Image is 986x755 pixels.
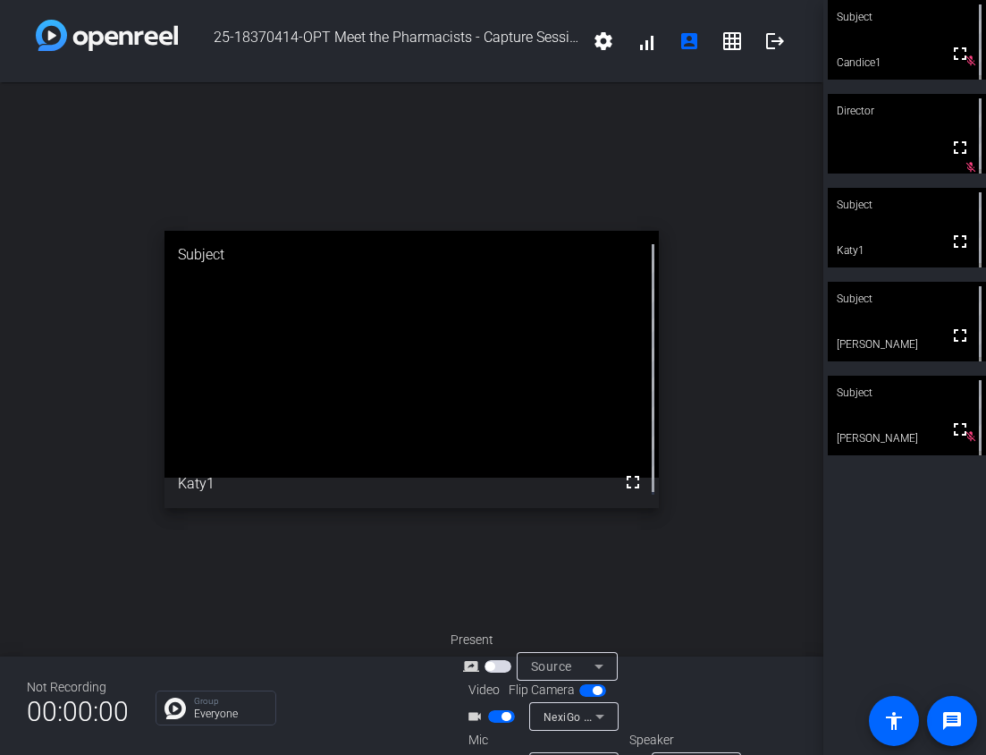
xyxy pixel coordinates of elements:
[678,30,700,52] mat-icon: account_box
[451,631,629,649] div: Present
[764,30,786,52] mat-icon: logout
[622,471,644,493] mat-icon: fullscreen
[194,697,266,706] p: Group
[467,706,488,727] mat-icon: videocam_outline
[949,43,971,64] mat-icon: fullscreen
[451,731,629,750] div: Mic
[36,20,178,51] img: white-gradient.svg
[27,690,129,734] span: 00:00:00
[544,709,748,724] span: NexiGo N60 FHD Webcam (1d6c:0103)
[949,419,971,440] mat-icon: fullscreen
[949,231,971,252] mat-icon: fullscreen
[828,188,986,222] div: Subject
[883,710,905,732] mat-icon: accessibility
[164,698,186,719] img: Chat Icon
[828,94,986,128] div: Director
[949,325,971,346] mat-icon: fullscreen
[463,656,485,677] mat-icon: screen_share_outline
[509,681,575,700] span: Flip Camera
[194,708,266,719] p: Everyone
[164,231,659,279] div: Subject
[625,20,668,63] button: signal_cellular_alt
[828,376,986,410] div: Subject
[27,678,129,697] div: Not Recording
[531,659,572,674] span: Source
[593,30,614,52] mat-icon: settings
[721,30,743,52] mat-icon: grid_on
[629,731,737,750] div: Speaker
[178,20,582,63] span: 25-18370414-OPT Meet the Pharmacists - Capture Session 01
[949,137,971,158] mat-icon: fullscreen
[941,710,963,732] mat-icon: message
[468,681,500,700] span: Video
[828,282,986,316] div: Subject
